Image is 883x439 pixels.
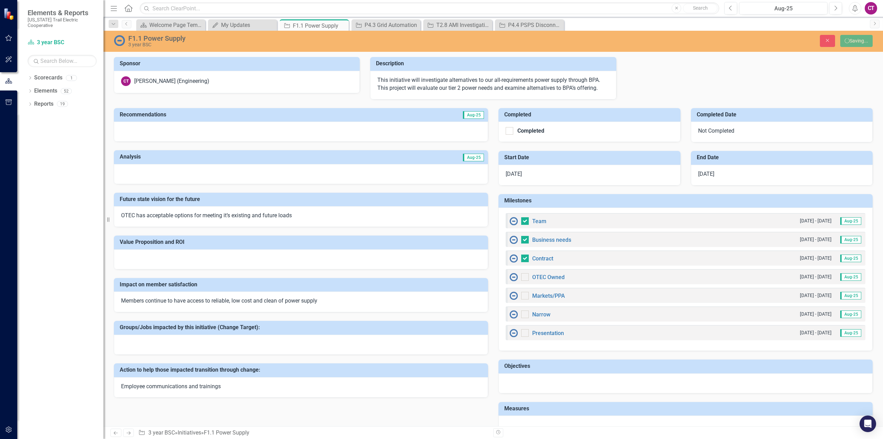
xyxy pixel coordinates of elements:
span: Aug-25 [840,292,861,299]
button: Search [683,3,717,13]
div: P4.3 Grid Automation [365,21,419,29]
h3: Recommendations [120,112,368,118]
div: [PERSON_NAME] (Engineering) [134,77,209,85]
div: CT [121,76,131,86]
div: F1.1 Power Supply [293,21,347,30]
span: Aug-25 [840,217,861,225]
a: Elements [34,87,57,95]
a: Contract [532,255,553,262]
h3: Value Proposition and ROI [120,239,485,245]
h3: Future state vision for the future [120,196,485,202]
small: [DATE] - [DATE] [800,236,832,243]
div: F1.1 Power Supply [128,35,544,42]
div: Welcome Page Template [149,21,204,29]
span: Aug-25 [840,236,861,244]
h3: Completed Date [697,112,870,118]
a: P4.4 PSPS Disconnect Automation [497,21,562,29]
span: [DATE] [506,171,522,177]
img: ClearPoint Strategy [3,8,16,20]
span: Search [693,5,708,11]
a: Initiatives [178,429,201,436]
img: No Information [509,217,518,225]
a: OTEC Owned [532,274,565,280]
h3: Start Date [504,154,677,161]
span: [DATE] [698,171,714,177]
a: 3 year BSC [28,39,97,47]
a: Markets/PPA [532,293,565,299]
div: 52 [61,88,72,94]
h3: End Date [697,154,870,161]
h3: Measures [504,405,869,412]
a: T2.8 AMI Investigation [425,21,490,29]
p: OTEC has acceptable options for meeting it’s existing and future loads [121,212,481,220]
h3: Impact on member satisfaction [120,281,485,288]
input: Search ClearPoint... [140,2,719,15]
small: [DATE] - [DATE] [800,311,832,317]
div: 1 [66,75,77,81]
small: [DATE] - [DATE] [800,218,832,224]
span: Aug-25 [840,273,861,281]
a: Welcome Page Template [138,21,204,29]
h3: Milestones [504,198,869,204]
p: Members continue to have access to reliable, low cost and clean of power supply [121,297,481,305]
div: My Updates [221,21,275,29]
button: Aug-25 [739,2,827,15]
a: Narrow [532,311,550,318]
small: [DATE] - [DATE] [800,292,832,299]
img: No Information [509,292,518,300]
a: 3 year BSC [148,429,175,436]
div: 3 year BSC [128,42,544,47]
h3: Completed [504,112,677,118]
small: [US_STATE] Trail Electric Cooperative [28,17,97,28]
h3: Description [376,60,613,67]
h3: Sponsor [120,60,356,67]
span: Aug-25 [840,255,861,262]
p: Employee communications and trainings [121,383,481,391]
button: Saving... [840,35,873,47]
img: No Information [509,236,518,244]
h3: Action to help those impacted transition through change: [120,367,485,373]
a: Reports [34,100,53,108]
div: F1.1 Power Supply [204,429,249,436]
a: Business needs [532,237,571,243]
a: My Updates [210,21,275,29]
div: 19 [57,101,68,107]
img: No Information [509,329,518,337]
div: Not Completed [691,122,873,142]
a: Team [532,218,546,225]
span: Elements & Reports [28,9,97,17]
div: P4.4 PSPS Disconnect Automation [508,21,562,29]
span: Aug-25 [840,329,861,337]
div: Open Intercom Messenger [860,416,876,432]
h3: Analysis [120,154,299,160]
span: Aug-25 [463,154,484,161]
div: Aug-25 [742,4,825,13]
img: No Information [509,254,518,263]
img: No Information [114,35,125,46]
small: [DATE] - [DATE] [800,255,832,261]
img: No Information [509,310,518,318]
small: [DATE] - [DATE] [800,330,832,336]
a: Scorecards [34,74,62,82]
h3: Groups/Jobs impacted by this initiative (Change Target): [120,324,485,331]
img: No Information [509,273,518,281]
button: CT [865,2,877,15]
div: T2.8 AMI Investigation [436,21,490,29]
h3: Objectives [504,363,869,369]
div: » » [138,429,488,437]
a: P4.3 Grid Automation [353,21,419,29]
a: Presentation [532,330,564,336]
span: Aug-25 [463,111,484,119]
input: Search Below... [28,55,97,67]
span: Aug-25 [840,311,861,318]
p: This initiative will investigate alternatives to our all-requirements power supply through BPA. T... [377,76,609,92]
small: [DATE] - [DATE] [800,274,832,280]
